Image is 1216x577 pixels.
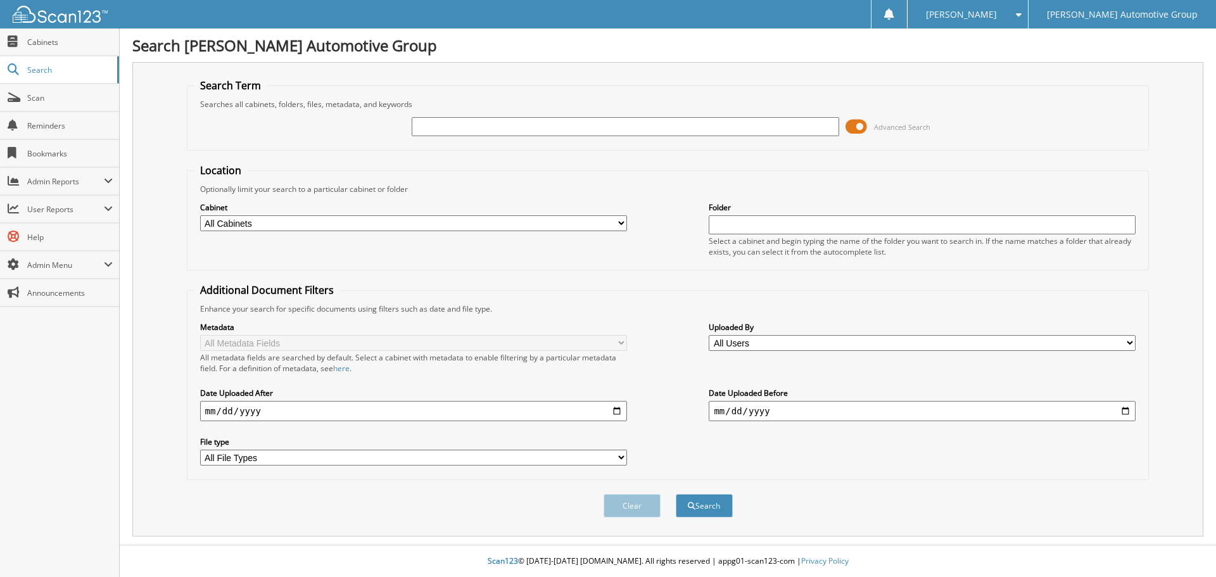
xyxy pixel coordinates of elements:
[194,163,248,177] legend: Location
[926,11,997,18] span: [PERSON_NAME]
[709,322,1136,333] label: Uploaded By
[194,283,340,297] legend: Additional Document Filters
[200,436,627,447] label: File type
[874,122,930,132] span: Advanced Search
[200,388,627,398] label: Date Uploaded After
[27,232,113,243] span: Help
[27,37,113,48] span: Cabinets
[27,120,113,131] span: Reminders
[200,401,627,421] input: start
[709,202,1136,213] label: Folder
[13,6,108,23] img: scan123-logo-white.svg
[709,236,1136,257] div: Select a cabinet and begin typing the name of the folder you want to search in. If the name match...
[27,148,113,159] span: Bookmarks
[1047,11,1198,18] span: [PERSON_NAME] Automotive Group
[801,555,849,566] a: Privacy Policy
[194,79,267,92] legend: Search Term
[120,546,1216,577] div: © [DATE]-[DATE] [DOMAIN_NAME]. All rights reserved | appg01-scan123-com |
[200,352,627,374] div: All metadata fields are searched by default. Select a cabinet with metadata to enable filtering b...
[200,322,627,333] label: Metadata
[709,401,1136,421] input: end
[27,65,111,75] span: Search
[194,303,1143,314] div: Enhance your search for specific documents using filters such as date and file type.
[27,204,104,215] span: User Reports
[27,92,113,103] span: Scan
[488,555,518,566] span: Scan123
[200,202,627,213] label: Cabinet
[27,288,113,298] span: Announcements
[27,176,104,187] span: Admin Reports
[132,35,1203,56] h1: Search [PERSON_NAME] Automotive Group
[604,494,661,517] button: Clear
[27,260,104,270] span: Admin Menu
[709,388,1136,398] label: Date Uploaded Before
[676,494,733,517] button: Search
[333,363,350,374] a: here
[194,184,1143,194] div: Optionally limit your search to a particular cabinet or folder
[194,99,1143,110] div: Searches all cabinets, folders, files, metadata, and keywords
